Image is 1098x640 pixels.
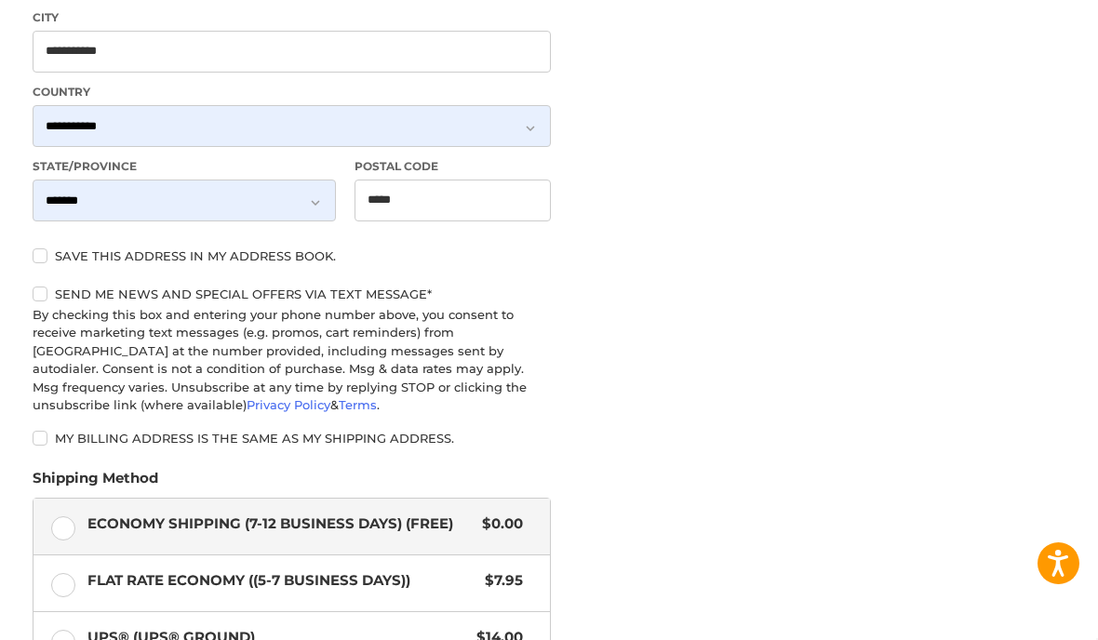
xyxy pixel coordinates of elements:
legend: Shipping Method [33,468,158,498]
label: Country [33,84,552,100]
span: $7.95 [475,570,523,592]
div: By checking this box and entering your phone number above, you consent to receive marketing text ... [33,306,552,415]
label: Send me news and special offers via text message* [33,287,552,301]
label: Postal Code [355,158,551,175]
label: Save this address in my address book. [33,248,552,263]
span: $0.00 [473,513,523,535]
label: My billing address is the same as my shipping address. [33,431,552,446]
label: City [33,9,552,26]
span: Flat Rate Economy ((5-7 Business Days)) [87,570,475,592]
label: State/Province [33,158,337,175]
a: Privacy Policy [247,397,330,412]
a: Terms [339,397,377,412]
span: Economy Shipping (7-12 Business Days) (Free) [87,513,473,535]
